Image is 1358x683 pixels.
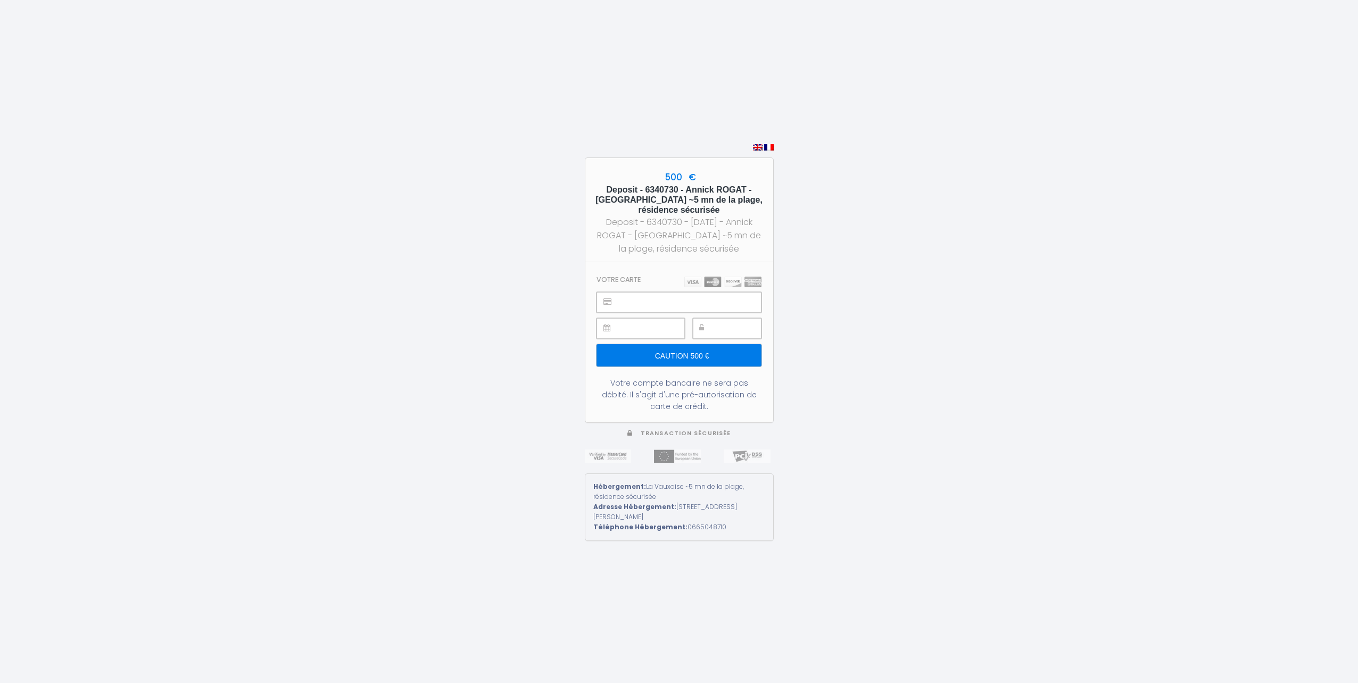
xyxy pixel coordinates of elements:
div: 0665048710 [593,522,765,532]
div: [STREET_ADDRESS][PERSON_NAME] [593,502,765,522]
img: en.png [753,144,763,151]
span: Transaction sécurisée [641,429,731,437]
iframe: Secure payment input frame [620,319,684,338]
iframe: Secure payment input frame [717,319,761,338]
h3: Votre carte [597,276,641,284]
h5: Deposit - 6340730 - Annick ROGAT - [GEOGRAPHIC_DATA] ~5 mn de la plage, résidence sécurisée [595,185,764,215]
img: carts.png [684,277,761,287]
div: Deposit - 6340730 - [DATE] - Annick ROGAT - [GEOGRAPHIC_DATA] ~5 mn de la plage, résidence sécurisée [595,215,764,255]
span: 500 € [662,171,696,184]
input: Caution 500 € [597,344,761,367]
strong: Adresse Hébergement: [593,502,676,511]
div: Votre compte bancaire ne sera pas débité. Il s'agit d'une pré-autorisation de carte de crédit. [597,377,761,412]
strong: Téléphone Hébergement: [593,522,688,531]
strong: Hébergement: [593,482,646,491]
img: fr.png [764,144,774,151]
iframe: Secure payment input frame [620,293,760,312]
div: La Vauxoise ~5 mn de la plage, résidence sécurisée [593,482,765,502]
